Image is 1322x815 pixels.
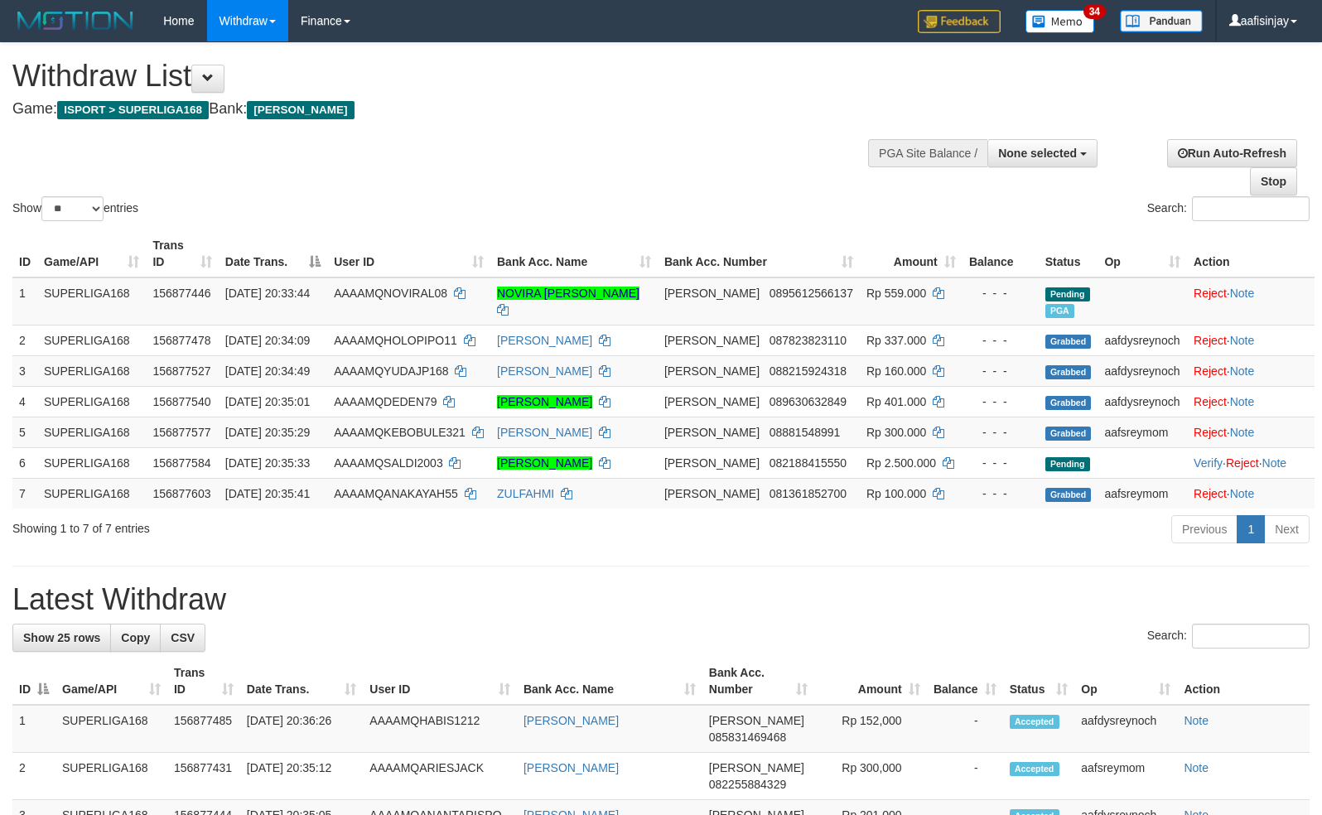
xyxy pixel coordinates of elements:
td: aafsreymom [1098,417,1187,447]
span: 34 [1083,4,1106,19]
span: ISPORT > SUPERLIGA168 [57,101,209,119]
td: Rp 300,000 [814,753,927,800]
div: - - - [969,455,1032,471]
span: Copy 089630632849 to clipboard [770,395,847,408]
td: aafsreymom [1074,753,1177,800]
a: Verify [1194,456,1223,470]
a: [PERSON_NAME] [497,426,592,439]
a: Previous [1171,515,1238,543]
span: [PERSON_NAME] [664,487,760,500]
a: [PERSON_NAME] [497,364,592,378]
span: Grabbed [1045,396,1092,410]
label: Search: [1147,196,1310,221]
span: Rp 337.000 [866,334,926,347]
span: Copy 081361852700 to clipboard [770,487,847,500]
td: - [927,753,1003,800]
td: 5 [12,417,37,447]
td: [DATE] 20:35:12 [240,753,363,800]
div: - - - [969,363,1032,379]
span: [DATE] 20:35:01 [225,395,310,408]
span: Rp 300.000 [866,426,926,439]
div: - - - [969,393,1032,410]
td: SUPERLIGA168 [37,386,146,417]
td: SUPERLIGA168 [37,355,146,386]
th: Trans ID: activate to sort column ascending [167,658,240,705]
span: 156877577 [152,426,210,439]
a: [PERSON_NAME] [497,395,592,408]
span: Show 25 rows [23,631,100,644]
span: AAAAMQNOVIRAL08 [334,287,447,300]
img: Button%20Memo.svg [1025,10,1095,33]
div: - - - [969,485,1032,502]
span: AAAAMQANAKAYAH55 [334,487,458,500]
label: Show entries [12,196,138,221]
a: Reject [1194,487,1227,500]
td: 1 [12,277,37,326]
a: Reject [1194,334,1227,347]
span: Grabbed [1045,335,1092,349]
span: Rp 100.000 [866,487,926,500]
span: [PERSON_NAME] [664,426,760,439]
td: · [1187,355,1315,386]
td: Rp 152,000 [814,705,927,753]
span: Grabbed [1045,365,1092,379]
th: Game/API: activate to sort column ascending [55,658,167,705]
span: [DATE] 20:34:09 [225,334,310,347]
span: Rp 401.000 [866,395,926,408]
span: [DATE] 20:35:29 [225,426,310,439]
td: · [1187,386,1315,417]
td: · [1187,277,1315,326]
span: AAAAMQYUDAJP168 [334,364,449,378]
span: [PERSON_NAME] [664,334,760,347]
td: 3 [12,355,37,386]
td: SUPERLIGA168 [37,277,146,326]
th: Action [1187,230,1315,277]
span: Copy 085831469468 to clipboard [709,731,786,744]
th: Bank Acc. Number: activate to sort column ascending [702,658,814,705]
a: [PERSON_NAME] [497,334,592,347]
a: CSV [160,624,205,652]
span: [DATE] 20:35:33 [225,456,310,470]
td: AAAAMQHABIS1212 [363,705,517,753]
span: [DATE] 20:34:49 [225,364,310,378]
span: AAAAMQHOLOPIPO11 [334,334,457,347]
td: 6 [12,447,37,478]
th: Status [1039,230,1098,277]
a: Note [1184,761,1209,774]
a: Note [1230,426,1255,439]
td: aafsreymom [1098,478,1187,509]
a: Next [1264,515,1310,543]
span: [PERSON_NAME] [664,456,760,470]
th: Op: activate to sort column ascending [1074,658,1177,705]
a: Note [1184,714,1209,727]
a: ZULFAHMI [497,487,554,500]
span: Copy 087823823110 to clipboard [770,334,847,347]
h1: Latest Withdraw [12,583,1310,616]
input: Search: [1192,624,1310,649]
td: SUPERLIGA168 [37,325,146,355]
span: 156877584 [152,456,210,470]
a: NOVIRA [PERSON_NAME] [497,287,639,300]
div: - - - [969,424,1032,441]
span: Copy 0895612566137 to clipboard [770,287,853,300]
span: 156877446 [152,287,210,300]
td: - [927,705,1003,753]
a: Note [1230,395,1255,408]
a: Copy [110,624,161,652]
td: · · [1187,447,1315,478]
span: Copy 08881548991 to clipboard [770,426,841,439]
span: Copy 088215924318 to clipboard [770,364,847,378]
span: Accepted [1010,762,1059,776]
a: Note [1230,334,1255,347]
td: SUPERLIGA168 [37,447,146,478]
span: Rp 2.500.000 [866,456,936,470]
td: · [1187,478,1315,509]
td: aafdysreynoch [1098,325,1187,355]
th: Bank Acc. Name: activate to sort column ascending [490,230,658,277]
th: ID [12,230,37,277]
a: 1 [1237,515,1265,543]
td: 2 [12,753,55,800]
a: Reject [1194,395,1227,408]
h4: Game: Bank: [12,101,865,118]
a: [PERSON_NAME] [523,714,619,727]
